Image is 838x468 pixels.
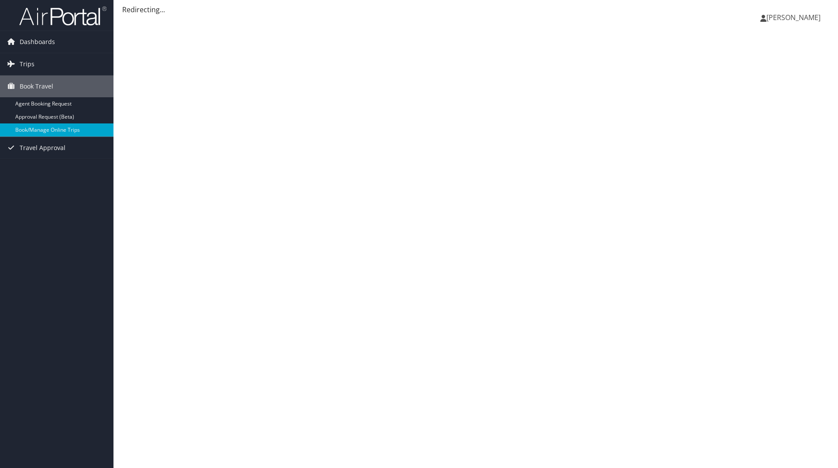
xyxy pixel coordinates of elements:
[760,4,829,31] a: [PERSON_NAME]
[20,31,55,53] span: Dashboards
[19,6,106,26] img: airportal-logo.png
[122,4,829,15] div: Redirecting...
[20,137,65,159] span: Travel Approval
[20,53,34,75] span: Trips
[20,75,53,97] span: Book Travel
[766,13,821,22] span: [PERSON_NAME]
